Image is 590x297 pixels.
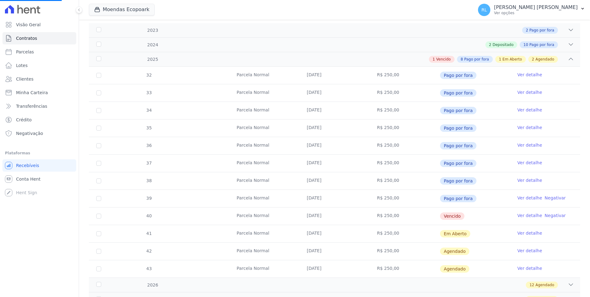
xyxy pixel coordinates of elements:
[492,42,513,48] span: Depositado
[532,56,534,62] span: 2
[96,266,101,271] input: default
[146,213,152,218] span: 40
[229,155,299,172] td: Parcela Normal
[96,143,101,148] input: Só é possível selecionar pagamentos em aberto
[96,196,101,201] input: Só é possível selecionar pagamentos em aberto
[16,176,40,182] span: Conta Hent
[16,90,48,96] span: Minha Carteira
[16,103,47,109] span: Transferências
[436,56,451,62] span: Vencido
[370,155,440,172] td: R$ 250,00
[16,76,33,82] span: Clientes
[229,137,299,154] td: Parcela Normal
[517,72,542,78] a: Ver detalhe
[299,102,369,119] td: [DATE]
[229,260,299,278] td: Parcela Normal
[461,56,463,62] span: 8
[89,4,155,15] button: Moendas Ecopoark
[16,49,34,55] span: Parcelas
[440,265,469,273] span: Agendado
[494,4,578,10] p: [PERSON_NAME] [PERSON_NAME]
[530,282,534,288] span: 12
[299,84,369,102] td: [DATE]
[96,90,101,95] input: Só é possível selecionar pagamentos em aberto
[2,114,76,126] a: Crédito
[370,102,440,119] td: R$ 250,00
[481,8,487,12] span: RL
[530,42,554,48] span: Pago por fora
[146,249,152,253] span: 42
[440,177,476,185] span: Pago por fora
[440,212,464,220] span: Vencido
[16,22,41,28] span: Visão Geral
[370,190,440,207] td: R$ 250,00
[146,161,152,165] span: 37
[517,89,542,95] a: Ver detalhe
[440,72,476,79] span: Pago por fora
[545,195,566,200] a: Negativar
[370,172,440,190] td: R$ 250,00
[146,196,152,201] span: 39
[502,56,522,62] span: Em Aberto
[464,56,489,62] span: Pago por fora
[299,67,369,84] td: [DATE]
[2,173,76,185] a: Conta Hent
[473,1,590,19] button: RL [PERSON_NAME] [PERSON_NAME] Ver opções
[2,86,76,99] a: Minha Carteira
[440,124,476,132] span: Pago por fora
[440,142,476,149] span: Pago por fora
[2,59,76,72] a: Lotes
[370,225,440,242] td: R$ 250,00
[5,149,74,157] div: Plataformas
[16,162,39,169] span: Recebíveis
[489,42,492,48] span: 2
[299,243,369,260] td: [DATE]
[299,207,369,225] td: [DATE]
[2,46,76,58] a: Parcelas
[440,160,476,167] span: Pago por fora
[370,137,440,154] td: R$ 250,00
[440,195,476,202] span: Pago por fora
[2,19,76,31] a: Visão Geral
[229,67,299,84] td: Parcela Normal
[440,89,476,97] span: Pago por fora
[370,243,440,260] td: R$ 250,00
[229,190,299,207] td: Parcela Normal
[299,172,369,190] td: [DATE]
[535,56,554,62] span: Agendado
[370,84,440,102] td: R$ 250,00
[146,108,152,113] span: 34
[517,195,542,201] a: Ver detalhe
[526,27,528,33] span: 2
[370,67,440,84] td: R$ 250,00
[229,172,299,190] td: Parcela Normal
[517,212,542,219] a: Ver detalhe
[146,231,152,236] span: 41
[517,160,542,166] a: Ver detalhe
[2,73,76,85] a: Clientes
[433,56,435,62] span: 1
[299,260,369,278] td: [DATE]
[440,248,469,255] span: Agendado
[16,117,32,123] span: Crédito
[146,125,152,130] span: 35
[299,155,369,172] td: [DATE]
[2,159,76,172] a: Recebíveis
[96,178,101,183] input: Só é possível selecionar pagamentos em aberto
[229,84,299,102] td: Parcela Normal
[517,124,542,131] a: Ver detalhe
[96,126,101,131] input: Só é possível selecionar pagamentos em aberto
[146,178,152,183] span: 38
[96,108,101,113] input: Só é possível selecionar pagamentos em aberto
[517,248,542,254] a: Ver detalhe
[517,107,542,113] a: Ver detalhe
[517,177,542,183] a: Ver detalhe
[229,225,299,242] td: Parcela Normal
[440,230,470,237] span: Em Aberto
[2,32,76,44] a: Contratos
[146,73,152,77] span: 32
[299,225,369,242] td: [DATE]
[299,119,369,137] td: [DATE]
[517,142,542,148] a: Ver detalhe
[517,265,542,271] a: Ver detalhe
